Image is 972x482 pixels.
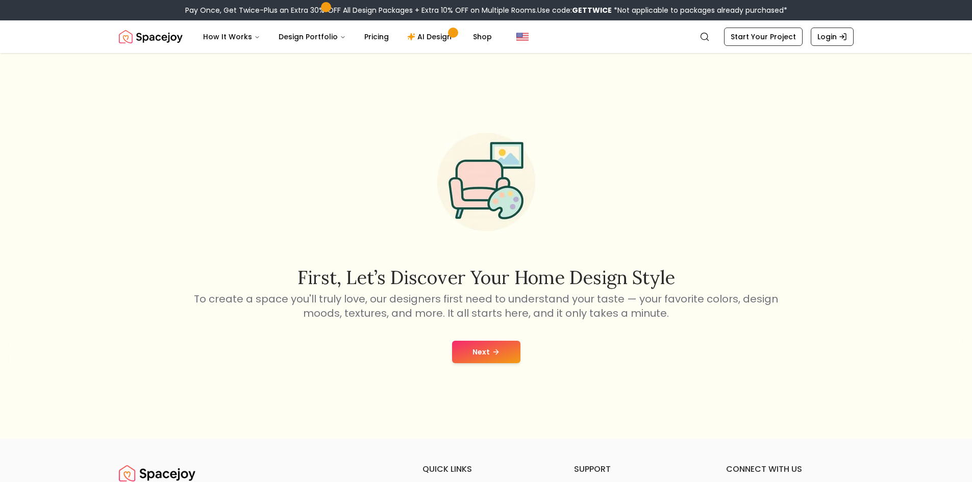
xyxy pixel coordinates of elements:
a: Shop [465,27,500,47]
nav: Global [119,20,854,53]
img: United States [516,31,529,43]
img: Spacejoy Logo [119,27,183,47]
button: How It Works [195,27,268,47]
a: Spacejoy [119,27,183,47]
a: Login [811,28,854,46]
p: To create a space you'll truly love, our designers first need to understand your taste — your fav... [192,292,780,320]
div: Pay Once, Get Twice-Plus an Extra 30% OFF All Design Packages + Extra 10% OFF on Multiple Rooms. [185,5,787,15]
b: GETTWICE [572,5,612,15]
a: Pricing [356,27,397,47]
button: Design Portfolio [270,27,354,47]
h6: connect with us [726,463,854,475]
h6: support [574,463,702,475]
span: Use code: [537,5,612,15]
button: Next [452,341,520,363]
span: *Not applicable to packages already purchased* [612,5,787,15]
h6: quick links [422,463,550,475]
a: Start Your Project [724,28,803,46]
img: Start Style Quiz Illustration [421,117,552,247]
nav: Main [195,27,500,47]
a: AI Design [399,27,463,47]
h2: First, let’s discover your home design style [192,267,780,288]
